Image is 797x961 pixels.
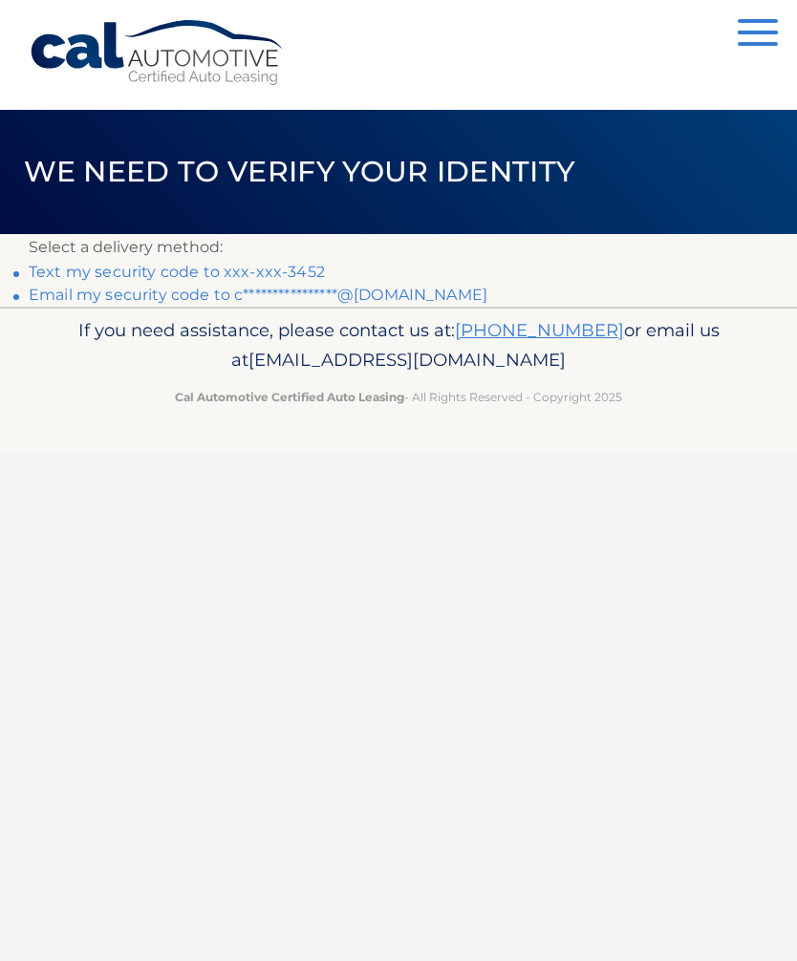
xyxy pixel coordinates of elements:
[248,349,566,371] span: [EMAIL_ADDRESS][DOMAIN_NAME]
[29,234,768,261] p: Select a delivery method:
[29,263,325,281] a: Text my security code to xxx-xxx-3452
[24,154,575,189] span: We need to verify your identity
[738,19,778,51] button: Menu
[175,390,404,404] strong: Cal Automotive Certified Auto Leasing
[29,19,287,87] a: Cal Automotive
[29,315,768,376] p: If you need assistance, please contact us at: or email us at
[29,387,768,407] p: - All Rights Reserved - Copyright 2025
[455,319,624,341] a: [PHONE_NUMBER]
